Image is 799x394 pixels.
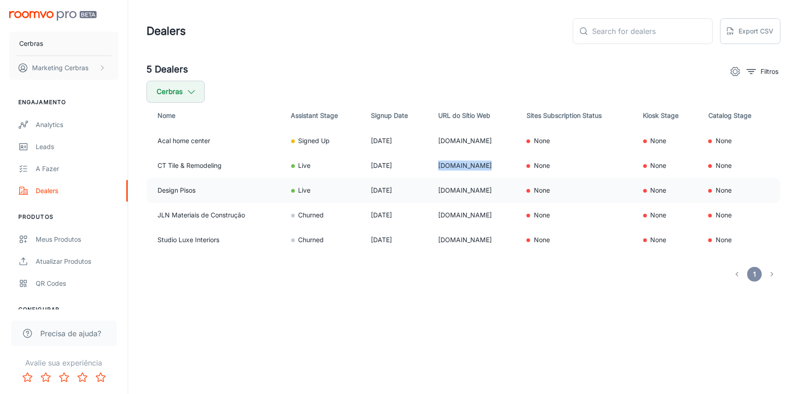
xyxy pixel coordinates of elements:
nav: pagination navigation [728,267,781,282]
div: Atualizar produtos [36,256,119,266]
td: Live [284,153,364,178]
td: None [636,228,701,252]
td: None [519,178,636,203]
td: None [701,203,781,228]
td: None [519,203,636,228]
td: [DATE] [364,228,431,252]
td: Acal home center [147,128,284,153]
td: Live [284,178,364,203]
div: QR Codes [36,278,119,289]
div: Leads [36,142,119,152]
div: Analytics [36,120,119,130]
td: None [636,153,701,178]
td: [DOMAIN_NAME] [431,128,519,153]
td: [DATE] [364,153,431,178]
th: Assistant Stage [284,103,364,128]
button: Marketing Cerbras [9,56,119,80]
td: None [701,128,781,153]
h1: Dealers [147,23,186,39]
td: Studio Luxe Interiors [147,228,284,252]
td: None [636,203,701,228]
th: URL do Sítio Web [431,103,519,128]
button: Cerbras [147,81,205,103]
div: A fazer [36,164,119,174]
td: [DATE] [364,178,431,203]
th: Signup Date [364,103,431,128]
td: None [519,228,636,252]
td: Signed Up [284,128,364,153]
td: [DOMAIN_NAME] [431,153,519,178]
div: Dealers [36,186,119,196]
button: page 1 [747,267,762,282]
td: [DOMAIN_NAME] [431,228,519,252]
p: Marketing Cerbras [32,63,88,73]
td: [DATE] [364,203,431,228]
th: Catalog Stage [701,103,781,128]
h5: 5 Dealers [147,62,188,77]
button: Export CSV [720,18,781,44]
td: None [636,128,701,153]
td: None [636,178,701,203]
td: None [519,128,636,153]
button: Cerbras [9,32,119,55]
td: None [701,153,781,178]
button: filter [745,64,781,79]
td: CT Tile & Remodeling [147,153,284,178]
th: Sites Subscription Status [519,103,636,128]
img: Roomvo PRO Beta [9,11,97,21]
td: [DATE] [364,128,431,153]
p: Cerbras [19,39,43,49]
td: [DOMAIN_NAME] [431,178,519,203]
button: settings [726,62,745,81]
th: Kiosk Stage [636,103,701,128]
td: Design Pisos [147,178,284,203]
td: Churned [284,228,364,252]
td: Churned [284,203,364,228]
input: Search for dealers [592,18,713,44]
td: None [519,153,636,178]
td: None [701,228,781,252]
td: [DOMAIN_NAME] [431,203,519,228]
td: JLN Materiais de Construção [147,203,284,228]
td: None [701,178,781,203]
p: Filtros [761,67,778,77]
th: Nome [147,103,284,128]
div: Meus Produtos [36,234,119,244]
